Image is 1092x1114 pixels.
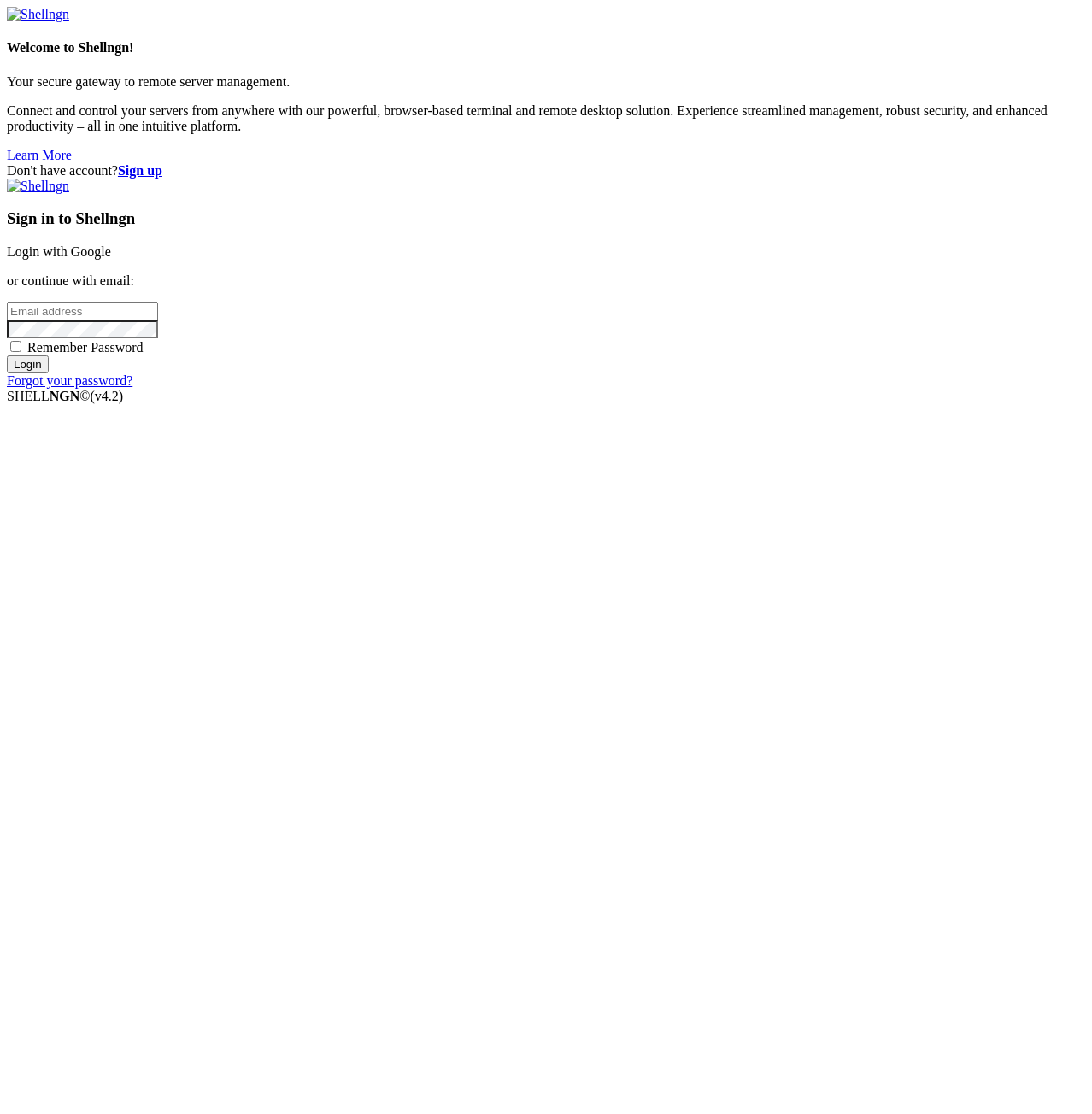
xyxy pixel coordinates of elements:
span: Remember Password [27,340,144,355]
span: 4.2.0 [91,389,124,403]
a: Learn More [7,148,72,162]
h4: Welcome to Shellngn! [7,40,1085,56]
div: Don't have account? [7,163,1085,179]
input: Remember Password [10,341,21,352]
a: Sign up [118,163,162,178]
a: Forgot your password? [7,373,132,388]
p: Connect and control your servers from anywhere with our powerful, browser-based terminal and remo... [7,103,1085,134]
img: Shellngn [7,179,69,194]
img: Shellngn [7,7,69,22]
input: Email address [7,302,158,320]
span: SHELL © [7,389,123,403]
a: Login with Google [7,244,111,259]
p: Your secure gateway to remote server management. [7,74,1085,90]
h3: Sign in to Shellngn [7,209,1085,228]
p: or continue with email: [7,273,1085,289]
input: Login [7,355,49,373]
b: NGN [50,389,80,403]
